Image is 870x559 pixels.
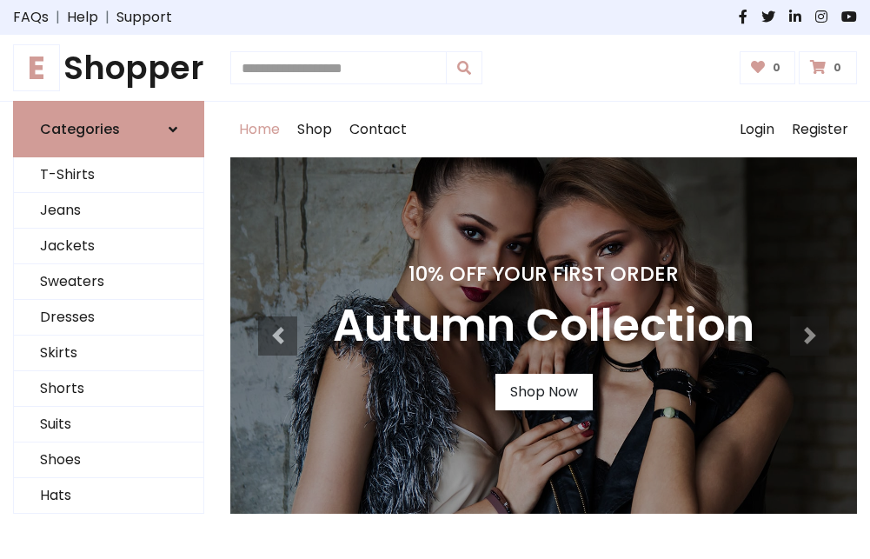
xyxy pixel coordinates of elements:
[731,102,783,157] a: Login
[14,264,203,300] a: Sweaters
[13,7,49,28] a: FAQs
[341,102,415,157] a: Contact
[14,300,203,336] a: Dresses
[740,51,796,84] a: 0
[40,121,120,137] h6: Categories
[13,49,204,87] a: EShopper
[333,300,754,353] h3: Autumn Collection
[14,407,203,443] a: Suits
[14,443,203,478] a: Shoes
[783,102,857,157] a: Register
[49,7,67,28] span: |
[768,60,785,76] span: 0
[495,374,593,410] a: Shop Now
[829,60,846,76] span: 0
[230,102,289,157] a: Home
[13,44,60,91] span: E
[14,371,203,407] a: Shorts
[13,101,204,157] a: Categories
[14,229,203,264] a: Jackets
[14,478,203,514] a: Hats
[67,7,98,28] a: Help
[14,193,203,229] a: Jeans
[116,7,172,28] a: Support
[13,49,204,87] h1: Shopper
[333,262,754,286] h4: 10% Off Your First Order
[98,7,116,28] span: |
[14,336,203,371] a: Skirts
[289,102,341,157] a: Shop
[14,157,203,193] a: T-Shirts
[799,51,857,84] a: 0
